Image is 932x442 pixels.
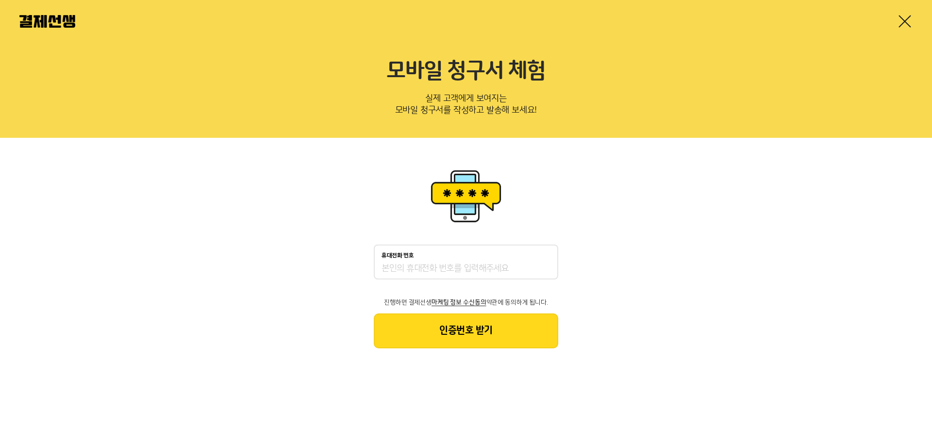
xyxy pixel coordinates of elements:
[432,299,486,306] span: 마케팅 정보 수신동의
[19,90,913,122] p: 실제 고객에게 보여지는 모바일 청구서를 작성하고 발송해 보세요!
[382,252,414,259] p: 휴대전화 번호
[19,15,75,28] img: 결제선생
[374,299,558,306] p: 진행하면 결제선생 약관에 동의하게 됩니다.
[427,167,505,225] img: 휴대폰인증 이미지
[19,58,913,84] h2: 모바일 청구서 체험
[374,313,558,348] button: 인증번호 받기
[382,263,550,275] input: 휴대전화 번호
